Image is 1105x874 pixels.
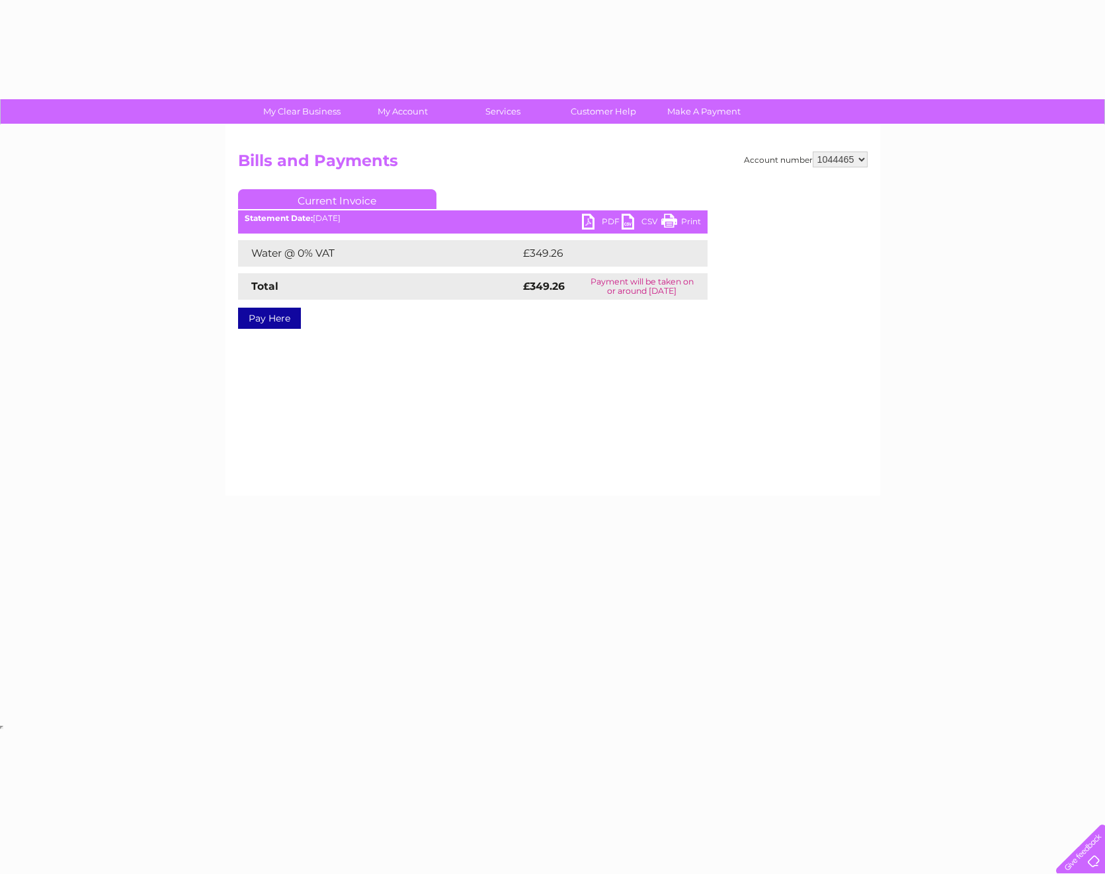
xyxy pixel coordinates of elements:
[238,214,708,223] div: [DATE]
[577,273,707,300] td: Payment will be taken on or around [DATE]
[661,214,701,233] a: Print
[582,214,622,233] a: PDF
[238,308,301,329] a: Pay Here
[622,214,661,233] a: CSV
[523,280,565,292] strong: £349.26
[549,99,658,124] a: Customer Help
[520,240,684,267] td: £349.26
[238,240,520,267] td: Water @ 0% VAT
[744,152,868,167] div: Account number
[649,99,758,124] a: Make A Payment
[247,99,356,124] a: My Clear Business
[348,99,457,124] a: My Account
[448,99,557,124] a: Services
[238,152,868,177] h2: Bills and Payments
[251,280,278,292] strong: Total
[238,189,436,209] a: Current Invoice
[245,213,313,223] b: Statement Date:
